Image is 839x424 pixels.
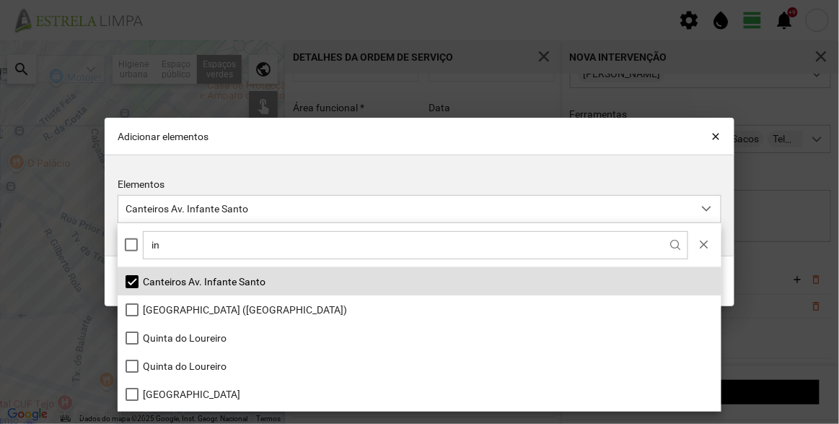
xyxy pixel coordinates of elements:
[118,196,693,222] div: Canteiros Av. Infante Santo
[118,178,164,190] label: Elementos
[118,267,721,295] li: Canteiros Av. Infante Santo
[143,304,347,316] span: [GEOGRAPHIC_DATA] ([GEOGRAPHIC_DATA])
[118,380,721,408] li: Rua das Francesinhas
[118,352,721,380] li: Quinta do Loureiro
[143,360,227,372] span: Quinta do Loureiro
[143,332,227,344] span: Quinta do Loureiro
[710,131,721,142] button: close
[143,276,265,287] span: Canteiros Av. Infante Santo
[143,389,240,400] span: [GEOGRAPHIC_DATA]
[118,295,721,324] li: Jardim Lisboa Antiga (Rua das Francesinhas)
[118,324,721,352] li: Quinta do Loureiro
[118,131,208,142] span: Adicionar elementos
